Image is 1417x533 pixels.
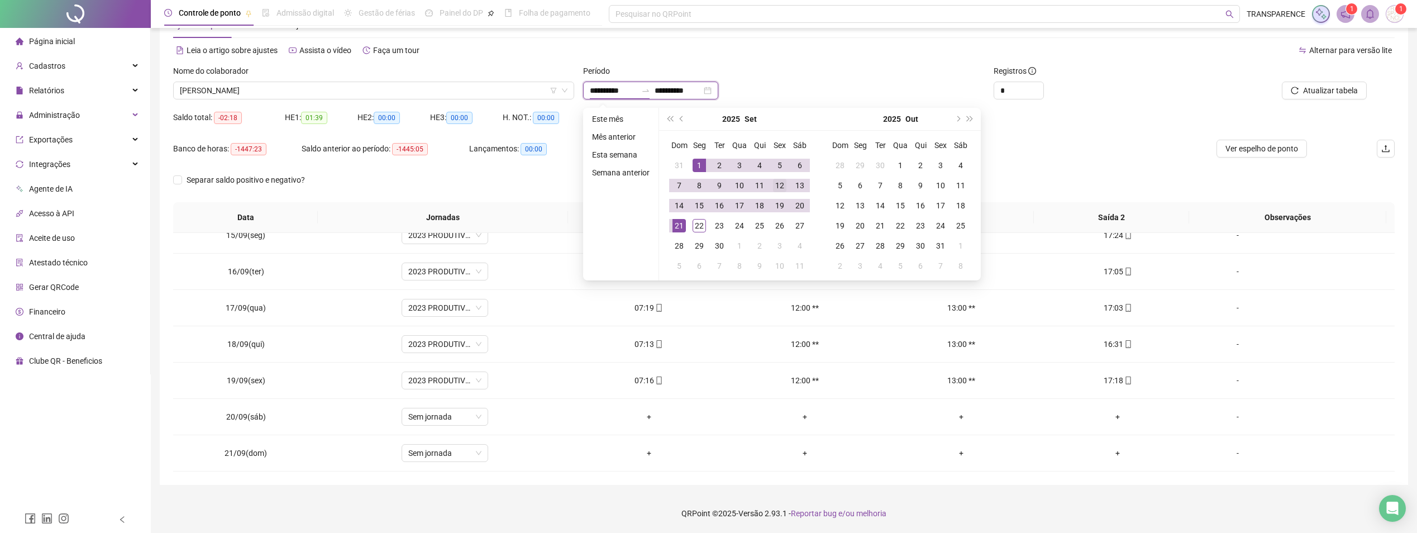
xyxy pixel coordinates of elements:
td: 2025-09-20 [790,196,810,216]
div: 15 [894,199,907,212]
div: Open Intercom Messenger [1379,495,1406,522]
td: 2025-09-05 [770,155,790,175]
button: month panel [745,108,757,130]
div: 2 [914,159,927,172]
div: 1 [894,159,907,172]
td: 2025-10-03 [931,155,951,175]
span: Painel do DP [440,8,483,17]
span: Sem jornada [408,408,481,425]
td: 2025-09-10 [729,175,750,196]
span: Central de ajuda [29,332,85,341]
th: Qui [750,135,770,155]
td: 2025-10-09 [910,175,931,196]
span: Ver espelho de ponto [1225,142,1298,155]
div: 23 [914,219,927,232]
div: 23 [713,219,726,232]
span: gift [16,357,23,365]
td: 2025-09-28 [669,236,689,256]
div: 12 [773,179,786,192]
div: 26 [773,219,786,232]
span: Atestado técnico [29,258,88,267]
span: export [16,136,23,144]
td: 2025-10-05 [830,175,850,196]
div: 8 [733,259,746,273]
div: 2 [713,159,726,172]
span: TRANSPARENCE [1247,8,1305,20]
span: Agente de IA [29,184,73,193]
span: Página inicial [29,37,75,46]
span: 2023 PRODUTIVOS [408,299,481,316]
div: 29 [693,239,706,253]
span: book [504,9,512,17]
span: Alternar para versão lite [1309,46,1392,55]
div: 7 [672,179,686,192]
div: 6 [693,259,706,273]
td: 2025-09-27 [790,216,810,236]
td: 2025-10-07 [709,256,729,276]
span: api [16,210,23,217]
td: 2025-10-12 [830,196,850,216]
td: 2025-09-29 [689,236,709,256]
span: Reportar bug e/ou melhoria [791,509,886,518]
span: 2023 PRODUTIVOS [408,227,481,244]
span: Exportações [29,135,73,144]
th: Ter [709,135,729,155]
th: Jornadas [318,202,568,233]
li: Mês anterior [588,130,654,144]
td: 2025-10-02 [910,155,931,175]
td: 2025-11-08 [951,256,971,276]
span: 2023 PRODUTIVOS [408,336,481,353]
div: 16 [914,199,927,212]
span: history [362,46,370,54]
div: 1 [693,159,706,172]
td: 2025-10-04 [790,236,810,256]
td: 2025-10-21 [870,216,890,236]
span: Observações [1198,211,1377,223]
td: 2025-10-04 [951,155,971,175]
div: 5 [894,259,907,273]
div: 14 [874,199,887,212]
span: info-circle [1028,67,1036,75]
div: 30 [914,239,927,253]
button: year panel [722,108,740,130]
li: Semana anterior [588,166,654,179]
span: dashboard [425,9,433,17]
td: 2025-09-03 [729,155,750,175]
td: 2025-09-30 [870,155,890,175]
span: Leia o artigo sobre ajustes [187,46,278,55]
div: 24 [733,219,746,232]
th: Seg [850,135,870,155]
span: reload [1291,87,1299,94]
div: 28 [874,239,887,253]
span: Relatórios [29,86,64,95]
div: Saldo total: [173,111,285,124]
div: Lançamentos: [469,142,592,155]
div: 25 [954,219,967,232]
td: 2025-10-17 [931,196,951,216]
button: Atualizar tabela [1282,82,1367,99]
div: 21 [874,219,887,232]
div: 19 [833,219,847,232]
div: 10 [733,179,746,192]
span: swap [1299,46,1306,54]
span: pushpin [245,10,252,17]
button: next-year [951,108,963,130]
td: 2025-09-21 [669,216,689,236]
span: Atualizar tabela [1303,84,1358,97]
td: 2025-10-10 [931,175,951,196]
td: 2025-10-07 [870,175,890,196]
div: - [1205,229,1271,241]
li: Esta semana [588,148,654,161]
th: Seg [689,135,709,155]
td: 2025-10-27 [850,236,870,256]
td: 2025-11-01 [951,236,971,256]
div: 30 [874,159,887,172]
div: 20 [853,219,867,232]
td: 2025-10-23 [910,216,931,236]
span: file [16,87,23,94]
div: 20 [793,199,807,212]
img: 5072 [1386,6,1403,22]
div: 28 [833,159,847,172]
div: 29 [894,239,907,253]
div: 5 [833,179,847,192]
